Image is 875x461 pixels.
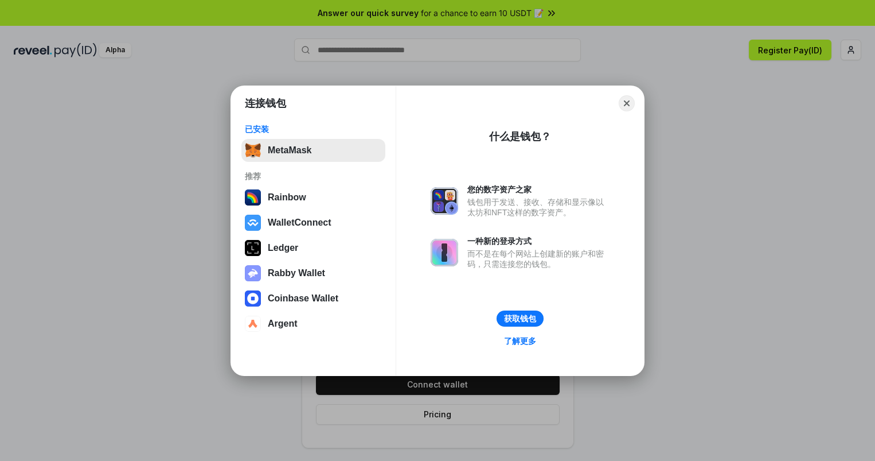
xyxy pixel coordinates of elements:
div: 您的数字资产之家 [467,184,610,195]
div: 推荐 [245,171,382,181]
button: Ledger [241,237,385,259]
div: WalletConnect [268,218,331,228]
button: MetaMask [241,139,385,162]
div: Rainbow [268,192,306,203]
div: Coinbase Wallet [268,293,338,304]
img: svg+xml,%3Csvg%20xmlns%3D%22http%3A%2F%2Fwww.w3.org%2F2000%2Fsvg%22%20fill%3D%22none%22%20viewBox... [431,187,458,215]
img: svg+xml,%3Csvg%20width%3D%2228%22%20height%3D%2228%22%20viewBox%3D%220%200%2028%2028%22%20fill%3D... [245,316,261,332]
div: Rabby Wallet [268,268,325,278]
div: Ledger [268,243,298,253]
h1: 连接钱包 [245,96,286,110]
div: 钱包用于发送、接收、存储和显示像以太坊和NFT这样的数字资产。 [467,197,610,218]
img: svg+xml,%3Csvg%20fill%3D%22none%22%20height%3D%2233%22%20viewBox%3D%220%200%2035%2033%22%20width%... [245,142,261,158]
img: svg+xml,%3Csvg%20xmlns%3D%22http%3A%2F%2Fwww.w3.org%2F2000%2Fsvg%22%20width%3D%2228%22%20height%3... [245,240,261,256]
div: MetaMask [268,145,311,156]
button: WalletConnect [241,211,385,234]
img: svg+xml,%3Csvg%20width%3D%22120%22%20height%3D%22120%22%20viewBox%3D%220%200%20120%20120%22%20fil... [245,189,261,206]
div: 什么是钱包？ [489,130,551,144]
img: svg+xml,%3Csvg%20width%3D%2228%22%20height%3D%2228%22%20viewBox%3D%220%200%2028%2028%22%20fill%3D... [245,290,261,307]
img: svg+xml,%3Csvg%20xmlns%3D%22http%3A%2F%2Fwww.w3.org%2F2000%2Fsvg%22%20fill%3D%22none%22%20viewBox... [431,239,458,266]
button: Close [619,95,635,111]
div: Argent [268,319,298,329]
button: Rabby Wallet [241,262,385,285]
a: 了解更多 [497,334,543,348]
button: Coinbase Wallet [241,287,385,310]
img: svg+xml,%3Csvg%20width%3D%2228%22%20height%3D%2228%22%20viewBox%3D%220%200%2028%2028%22%20fill%3D... [245,215,261,231]
div: 一种新的登录方式 [467,236,610,246]
div: 而不是在每个网站上创建新的账户和密码，只需连接您的钱包。 [467,249,610,269]
button: Argent [241,312,385,335]
img: svg+xml,%3Csvg%20xmlns%3D%22http%3A%2F%2Fwww.w3.org%2F2000%2Fsvg%22%20fill%3D%22none%22%20viewBox... [245,265,261,281]
div: 获取钱包 [504,313,536,324]
div: 了解更多 [504,336,536,346]
div: 已安装 [245,124,382,134]
button: Rainbow [241,186,385,209]
button: 获取钱包 [497,311,544,327]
